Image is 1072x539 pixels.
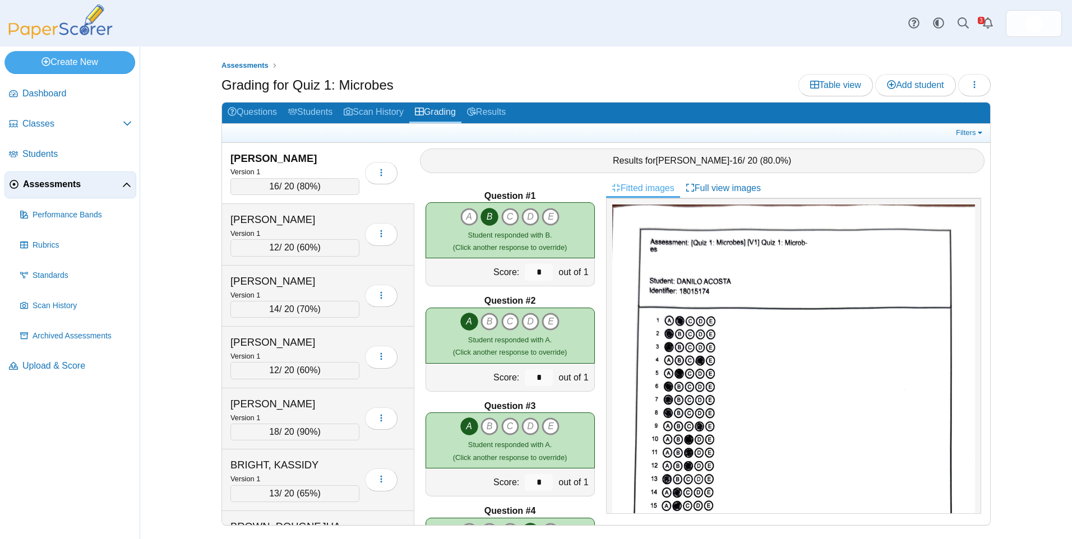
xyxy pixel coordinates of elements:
div: / 20 ( ) [230,485,359,502]
span: 13 [269,489,279,498]
span: [PERSON_NAME] [656,156,730,165]
small: Version 1 [230,352,260,360]
b: Question #4 [484,505,536,517]
small: Version 1 [230,413,260,422]
i: C [501,208,519,226]
small: (Click another response to override) [453,231,567,252]
div: [PERSON_NAME] [230,397,343,411]
span: 65% [299,489,317,498]
span: Student responded with A. [468,440,552,449]
a: PaperScorer [4,31,117,40]
span: Student responded with B. [468,231,552,239]
h1: Grading for Quiz 1: Microbes [221,76,394,95]
a: Assessments [219,59,271,73]
i: A [460,313,478,331]
i: D [521,208,539,226]
span: 12 [269,365,279,375]
span: Classes [22,118,123,130]
div: BRIGHT, KASSIDY [230,458,343,472]
a: Create New [4,51,135,73]
span: Archived Assessments [33,331,132,342]
b: Question #3 [484,400,536,412]
span: 16 [732,156,742,165]
a: Table view [798,74,873,96]
b: Question #2 [484,295,536,307]
div: out of 1 [556,468,594,496]
a: Scan History [338,103,409,123]
a: Archived Assessments [16,323,136,350]
span: Table view [810,80,861,90]
a: Performance Bands [16,202,136,229]
a: Alerts [976,11,1000,36]
i: E [542,417,560,435]
i: D [521,417,539,435]
a: Dashboard [4,81,136,108]
div: / 20 ( ) [230,178,359,195]
div: Results for - / 20 ( ) [420,148,985,173]
div: [PERSON_NAME] [230,274,343,289]
i: E [542,208,560,226]
small: (Click another response to override) [453,336,567,356]
div: / 20 ( ) [230,424,359,440]
span: 80% [299,182,317,191]
b: Question #1 [484,190,536,202]
div: / 20 ( ) [230,362,359,379]
i: C [501,417,519,435]
a: Upload & Score [4,353,136,380]
a: Students [4,141,136,168]
a: ps.hreErqNOxSkiDGg1 [1006,10,1062,37]
a: Filters [953,127,987,138]
i: B [480,313,498,331]
a: Add student [875,74,955,96]
div: Score: [426,258,523,286]
div: Score: [426,364,523,391]
i: D [521,313,539,331]
a: Standards [16,262,136,289]
i: E [542,313,560,331]
span: Scan History [33,300,132,312]
i: B [480,208,498,226]
span: Dashboard [22,87,132,100]
div: BROWN, DOUGNEJUA [230,519,343,534]
div: / 20 ( ) [230,301,359,318]
a: Full view images [680,179,766,198]
span: 70% [299,304,317,314]
a: Fitted images [606,179,680,198]
span: Students [22,148,132,160]
img: ps.hreErqNOxSkiDGg1 [1025,15,1043,32]
small: (Click another response to override) [453,440,567,461]
a: Scan History [16,292,136,319]
i: A [460,417,478,435]
span: 90% [299,427,317,436]
span: Performance Bands [33,210,132,221]
a: Classes [4,111,136,138]
small: Version 1 [230,475,260,483]
small: Version 1 [230,291,260,299]
div: / 20 ( ) [230,239,359,256]
span: 60% [299,243,317,252]
div: [PERSON_NAME] [230,335,343,350]
a: Questions [222,103,283,123]
a: Rubrics [16,232,136,259]
span: 60% [299,365,317,375]
span: Standards [33,270,132,281]
i: A [460,208,478,226]
span: 14 [269,304,279,314]
small: Version 1 [230,168,260,176]
span: Assessments [221,61,269,69]
span: Add student [887,80,944,90]
span: Upload & Score [22,360,132,372]
span: Assessments [23,178,122,190]
i: B [480,417,498,435]
span: Rubrics [33,240,132,251]
i: C [501,313,519,331]
div: [PERSON_NAME] [230,151,343,166]
span: Student responded with A. [468,336,552,344]
div: out of 1 [556,364,594,391]
span: 16 [269,182,279,191]
a: Students [283,103,338,123]
a: Results [461,103,511,123]
a: Grading [409,103,461,123]
div: out of 1 [556,258,594,286]
span: 80.0% [763,156,788,165]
